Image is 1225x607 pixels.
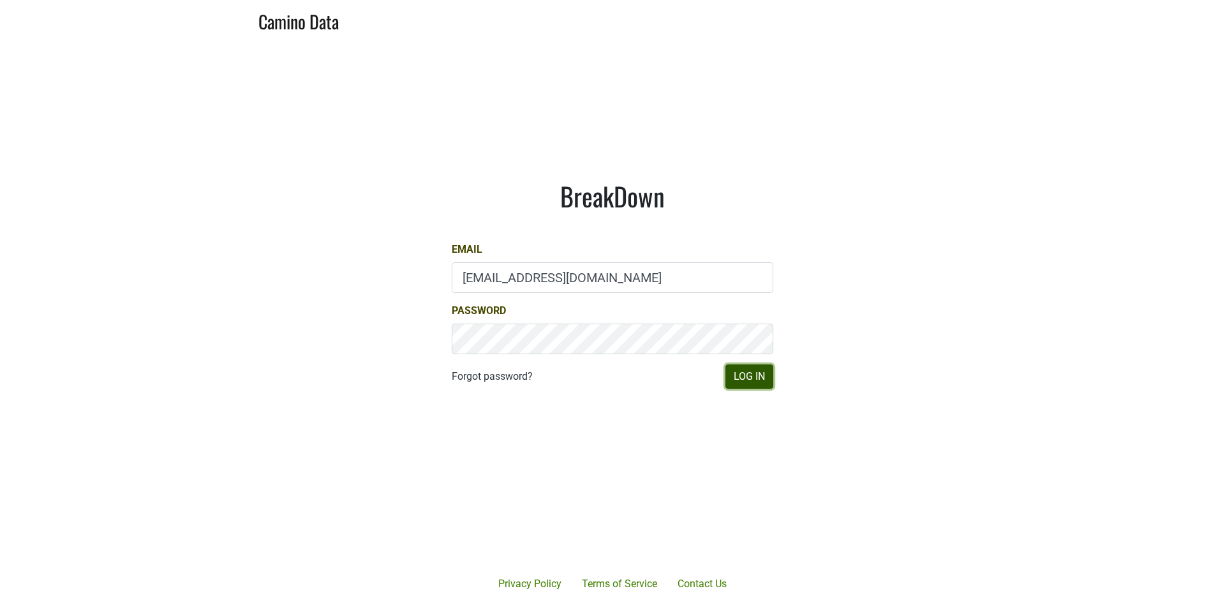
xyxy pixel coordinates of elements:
label: Email [452,242,482,257]
label: Password [452,303,506,318]
a: Contact Us [667,571,737,597]
a: Forgot password? [452,369,533,384]
button: Log In [725,364,773,389]
a: Camino Data [258,5,339,35]
h1: BreakDown [452,181,773,211]
a: Privacy Policy [488,571,572,597]
a: Terms of Service [572,571,667,597]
